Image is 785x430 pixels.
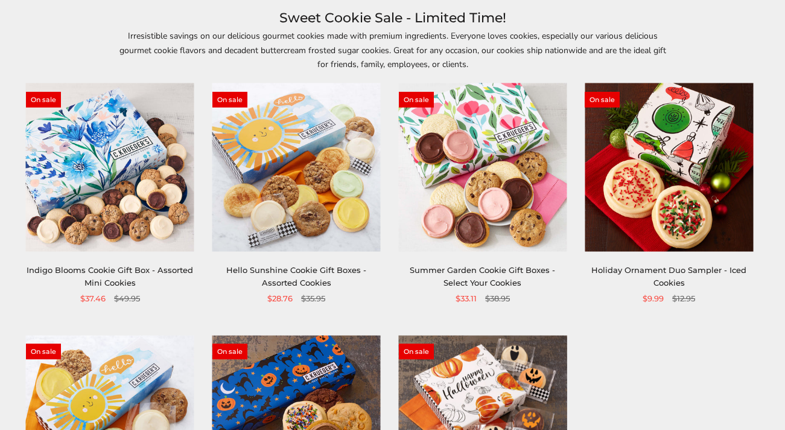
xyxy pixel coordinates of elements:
a: Indigo Blooms Cookie Gift Box - Assorted Mini Cookies [27,265,193,287]
span: $9.99 [643,292,664,305]
span: $28.76 [267,292,293,305]
a: Holiday Ornament Duo Sampler - Iced Cookies [591,265,746,287]
span: On sale [399,344,434,359]
img: Hello Sunshine Cookie Gift Boxes - Assorted Cookies [212,83,381,252]
span: $35.95 [301,292,325,305]
a: Hello Sunshine Cookie Gift Boxes - Assorted Cookies [226,265,366,287]
img: Summer Garden Cookie Gift Boxes - Select Your Cookies [398,83,567,252]
span: On sale [26,92,61,107]
span: $37.46 [80,292,106,305]
img: Holiday Ornament Duo Sampler - Iced Cookies [585,83,753,252]
span: $49.95 [114,292,140,305]
span: $12.95 [672,292,695,305]
span: $33.11 [456,292,477,305]
span: On sale [212,92,247,107]
img: Indigo Blooms Cookie Gift Box - Assorted Mini Cookies [26,83,194,252]
span: $38.95 [485,292,510,305]
h1: Sweet Cookie Sale - Limited Time! [48,7,737,29]
p: Irresistible savings on our delicious gourmet cookies made with premium ingredients. Everyone lov... [115,29,670,71]
span: On sale [26,344,61,359]
span: On sale [585,92,620,107]
a: Summer Garden Cookie Gift Boxes - Select Your Cookies [399,83,567,252]
span: On sale [399,92,434,107]
a: Summer Garden Cookie Gift Boxes - Select Your Cookies [410,265,555,287]
span: On sale [212,344,247,359]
